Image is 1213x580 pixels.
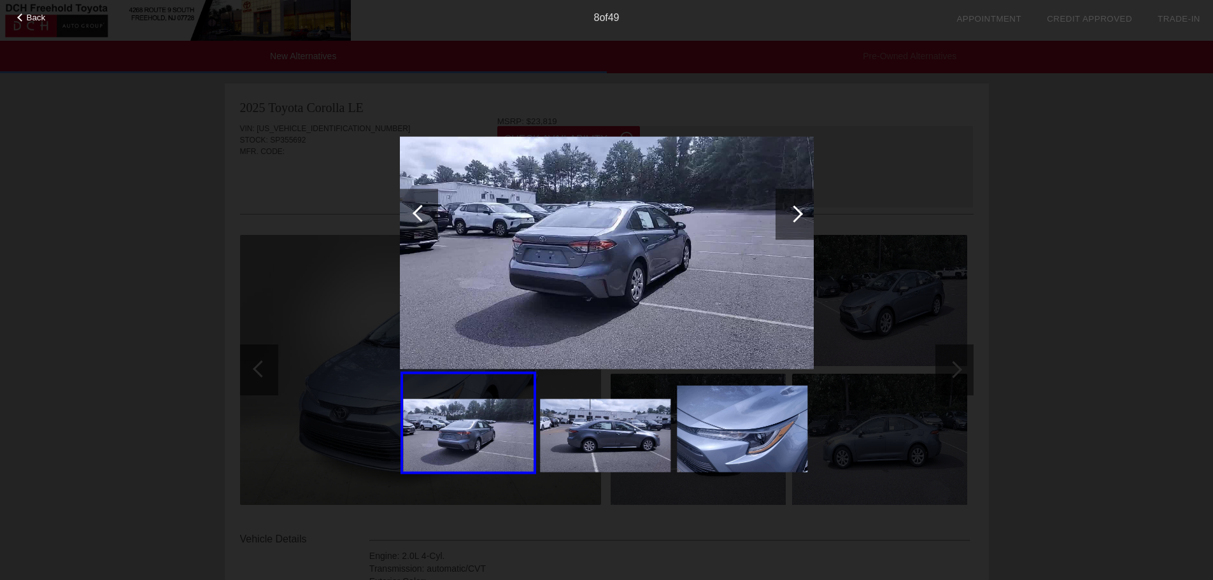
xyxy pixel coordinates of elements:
img: 7b01af67d482e998f4b7ab6f770526c4x.jpg [677,385,807,472]
span: Back [27,13,46,22]
span: 49 [608,12,620,23]
a: Trade-In [1158,14,1200,24]
span: 8 [593,12,599,23]
img: bbc1eb717675267602fa47d29a36aa8cx.jpg [400,136,814,369]
img: 750509b181b72bfde953f3f67199ecd9x.jpg [540,399,670,472]
a: Credit Approved [1047,14,1132,24]
a: Appointment [956,14,1021,24]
